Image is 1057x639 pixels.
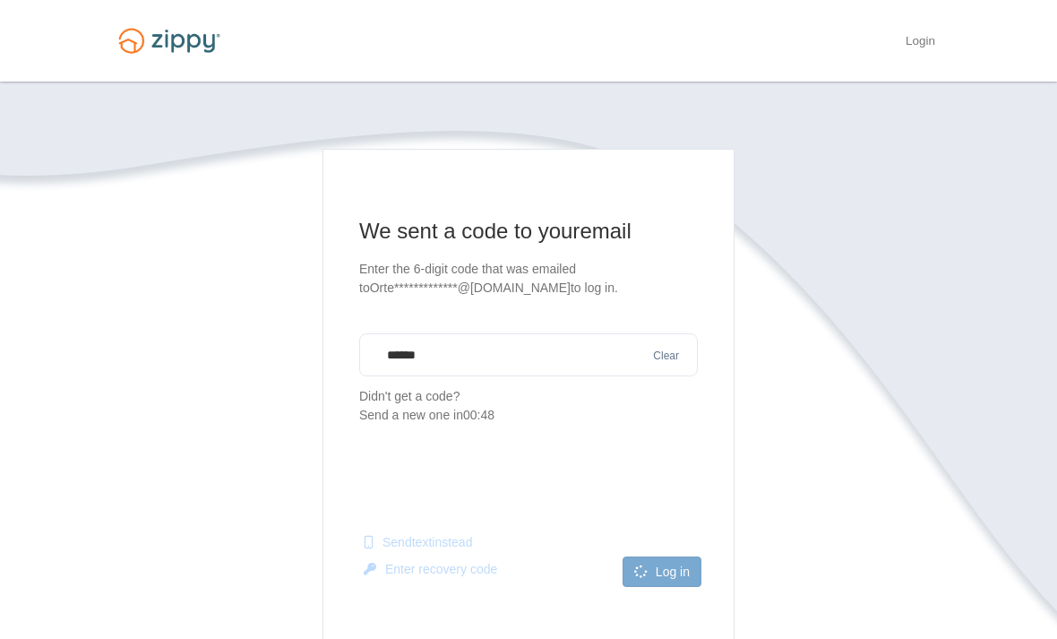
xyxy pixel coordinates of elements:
p: Enter the 6-digit code that was emailed to Orte*************@[DOMAIN_NAME] to log in. [359,260,698,298]
a: Login [906,34,935,52]
button: Clear [648,348,684,365]
button: Log in [623,557,701,587]
img: Logo [107,20,231,62]
h1: We sent a code to your email [359,217,698,246]
div: Send a new one in 00:48 [359,406,698,425]
p: Didn't get a code? [359,387,698,425]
